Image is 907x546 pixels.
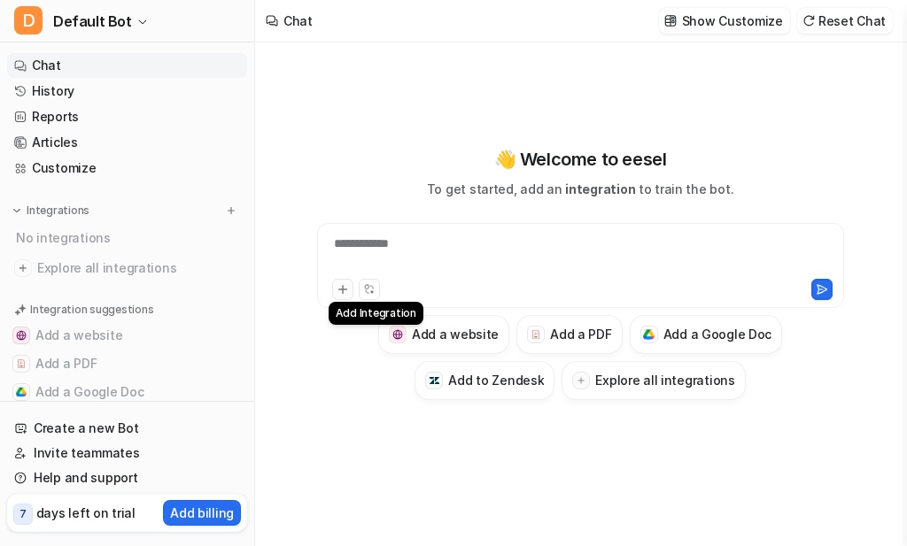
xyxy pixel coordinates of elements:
a: Customize [7,156,247,181]
button: Add to ZendeskAdd to Zendesk [415,361,554,400]
h3: Add to Zendesk [448,371,544,389]
button: Add a PDFAdd a PDF [7,350,247,378]
div: Chat [283,12,313,30]
a: Reports [7,104,247,129]
img: customize [664,14,677,27]
p: Integration suggestions [30,302,153,318]
a: Explore all integrations [7,256,247,281]
p: Add billing [170,504,234,522]
span: Default Bot [53,9,132,34]
div: No integrations [11,223,247,252]
button: Show Customize [659,8,790,34]
h3: Explore all integrations [595,371,734,389]
img: Add a website [16,330,27,341]
a: History [7,79,247,104]
span: Explore all integrations [37,254,240,282]
a: Help and support [7,465,247,490]
p: 7 [19,506,27,522]
span: D [14,6,43,35]
button: Add a websiteAdd a website [378,315,509,354]
button: Add a websiteAdd a website [7,321,247,350]
p: To get started, add an to train the bot. [427,180,733,198]
a: Articles [7,130,247,155]
div: Add Integration [329,302,423,325]
p: days left on trial [36,504,136,522]
h3: Add a Google Doc [663,325,772,343]
img: reset [802,14,815,27]
img: explore all integrations [14,259,32,277]
img: menu_add.svg [225,204,237,217]
img: Add a website [392,329,404,341]
a: Invite teammates [7,441,247,465]
button: Add a Google DocAdd a Google Doc [630,315,783,354]
p: Show Customize [682,12,783,30]
button: Integrations [7,202,95,219]
h3: Add a website [412,325,499,343]
img: Add a Google Doc [16,387,27,397]
p: 👋 Welcome to eesel [494,146,667,173]
img: Add a Google Doc [643,329,655,340]
a: Create a new Bot [7,416,247,441]
img: Add a PDF [531,329,542,340]
p: Integrations [27,204,89,218]
h3: Add a PDF [550,325,611,343]
img: Add to Zendesk [429,375,440,387]
button: Explore all integrations [562,361,745,400]
button: Add a Google DocAdd a Google Doc [7,378,247,406]
img: Add a PDF [16,358,27,369]
button: Add a PDFAdd a PDF [516,315,622,354]
button: Reset Chat [797,8,893,34]
a: Chat [7,53,247,78]
img: expand menu [11,204,23,217]
button: Add billing [163,500,241,526]
span: integration [565,181,635,196]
